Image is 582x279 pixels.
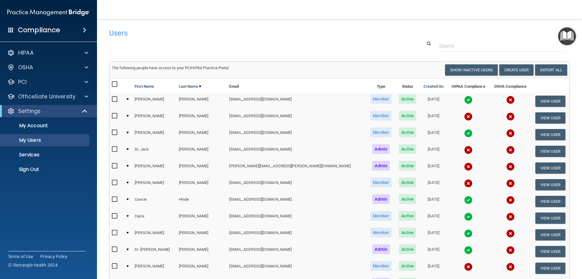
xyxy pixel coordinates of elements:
button: View User [535,146,565,157]
p: My Users [4,137,87,143]
img: tick.e7d51cea.svg [464,229,473,238]
span: Admin [372,194,390,204]
span: Active [399,94,416,104]
img: cross.ca9f0e7f.svg [506,229,515,238]
td: [EMAIL_ADDRESS][DOMAIN_NAME] [227,243,366,260]
span: Admin [372,244,390,254]
span: Active [399,178,416,187]
td: Dr. [PERSON_NAME] [132,243,176,260]
td: Cassie [132,193,176,210]
a: Privacy Policy [40,253,68,260]
td: [PERSON_NAME] [176,210,227,226]
td: [PERSON_NAME] [132,93,176,110]
img: cross.ca9f0e7f.svg [464,263,473,271]
a: First Name [135,83,154,90]
td: [PERSON_NAME] [132,126,176,143]
img: cross.ca9f0e7f.svg [506,129,515,138]
td: [PERSON_NAME] [176,93,227,110]
span: Admin [372,144,390,154]
p: Sign Out [4,166,87,172]
td: [PERSON_NAME][EMAIL_ADDRESS][PERSON_NAME][DOMAIN_NAME] [227,160,366,176]
p: OfficeSafe University [18,93,75,100]
button: View User [535,162,565,174]
h4: Compliance [18,26,60,34]
td: Dr. Jack [132,143,176,160]
span: Active [399,211,416,221]
th: HIPAA Compliance [447,78,490,93]
td: [PERSON_NAME] [176,160,227,176]
td: [DATE] [420,126,447,143]
td: [DATE] [420,193,447,210]
img: tick.e7d51cea.svg [464,213,473,221]
button: Create User [499,64,533,76]
a: Last Name [179,83,201,90]
td: [PERSON_NAME] [132,226,176,243]
td: [EMAIL_ADDRESS][DOMAIN_NAME] [227,126,366,143]
td: [DATE] [420,176,447,193]
span: Active [399,228,416,237]
a: Terms of Use [8,253,33,260]
td: [PERSON_NAME] [176,176,227,193]
td: [DATE] [420,210,447,226]
img: cross.ca9f0e7f.svg [506,263,515,271]
span: Member [370,178,392,187]
button: View User [535,196,565,207]
img: cross.ca9f0e7f.svg [506,146,515,154]
a: PCI [7,78,88,86]
span: Active [399,144,416,154]
button: Open Resource Center [558,27,576,45]
span: Active [399,194,416,204]
a: Settings [7,107,88,115]
input: Search [439,40,565,52]
button: View User [535,129,565,140]
a: Created On [423,83,443,90]
img: cross.ca9f0e7f.svg [506,96,515,104]
p: OSHA [18,64,33,71]
img: cross.ca9f0e7f.svg [464,179,473,188]
td: [DATE] [420,160,447,176]
img: cross.ca9f0e7f.svg [464,162,473,171]
button: Show Inactive Users [445,64,498,76]
td: [DATE] [420,260,447,277]
h4: Users [109,29,374,37]
td: [EMAIL_ADDRESS][DOMAIN_NAME] [227,260,366,277]
span: Member [370,128,392,137]
span: Ⓒ Rectangle Health 2024 [8,262,58,268]
img: cross.ca9f0e7f.svg [506,112,515,121]
span: Member [370,111,392,121]
img: cross.ca9f0e7f.svg [506,162,515,171]
td: [DATE] [420,143,447,160]
td: [EMAIL_ADDRESS][DOMAIN_NAME] [227,226,366,243]
td: [PERSON_NAME] [176,110,227,126]
td: Hinde [176,193,227,210]
span: Member [370,261,392,271]
span: Member [370,211,392,221]
th: Type [367,78,396,93]
td: [PERSON_NAME] [132,176,176,193]
span: Active [399,111,416,121]
img: cross.ca9f0e7f.svg [464,112,473,121]
img: PMB logo [7,6,90,19]
span: Member [370,94,392,104]
td: [PERSON_NAME] [176,143,227,160]
th: Email [227,78,366,93]
button: View User [535,229,565,240]
button: View User [535,213,565,224]
p: HIPAA [18,49,34,56]
button: View User [535,263,565,274]
a: Export All [535,64,567,76]
a: OfficeSafe University [7,93,88,100]
a: OSHA [7,64,88,71]
img: tick.e7d51cea.svg [464,129,473,138]
span: Active [399,161,416,171]
p: Settings [18,107,41,115]
td: [DATE] [420,110,447,126]
button: View User [535,179,565,190]
span: Admin [372,161,390,171]
td: [DATE] [420,93,447,110]
td: [PERSON_NAME] [132,110,176,126]
img: cross.ca9f0e7f.svg [506,196,515,204]
td: [PERSON_NAME] [176,126,227,143]
img: cross.ca9f0e7f.svg [506,179,515,188]
p: PCI [18,78,27,86]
